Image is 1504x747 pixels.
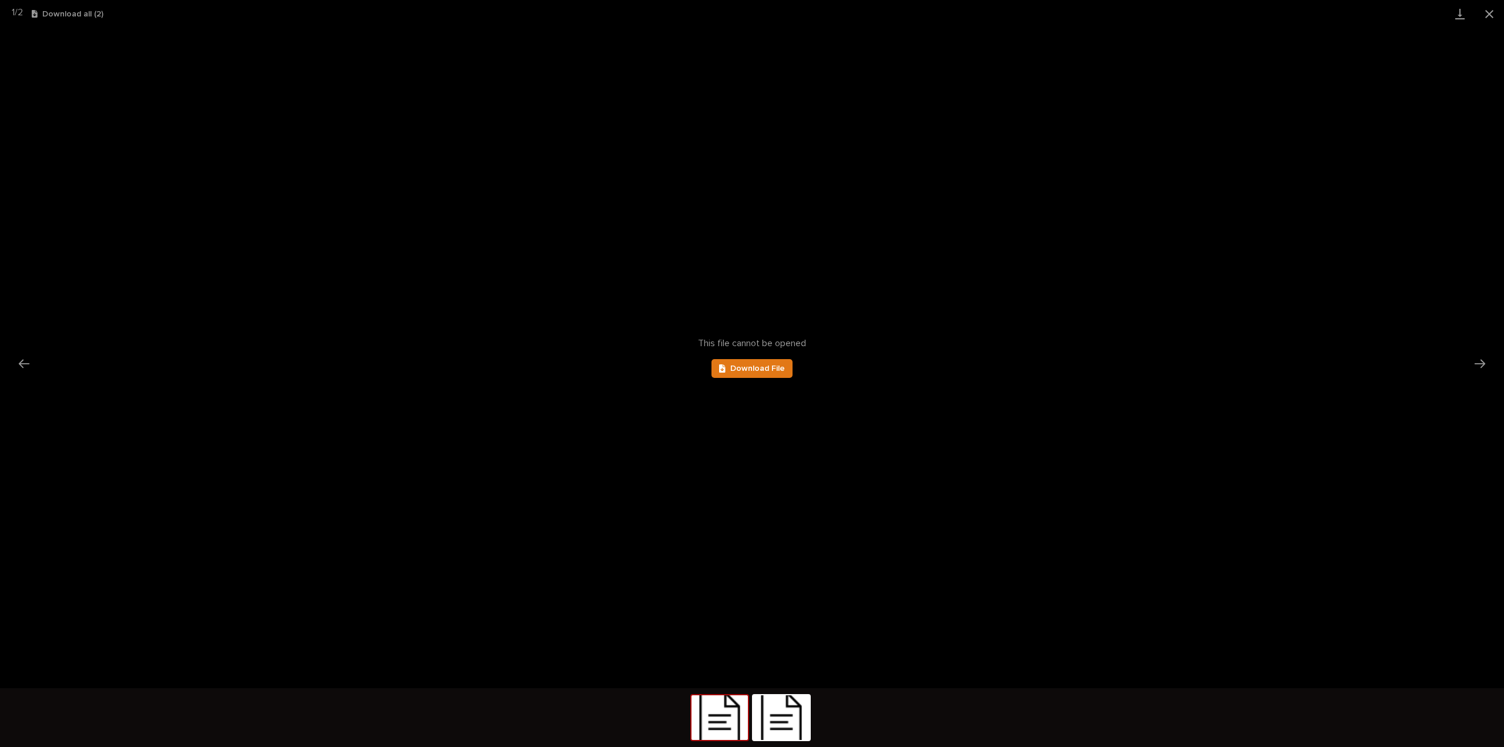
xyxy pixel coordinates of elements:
[753,695,810,740] img: document.png
[730,364,785,373] span: Download File
[698,338,806,349] span: This file cannot be opened
[1468,352,1492,375] button: Next slide
[18,8,23,17] span: 2
[711,359,793,378] a: Download File
[12,8,15,17] span: 1
[12,352,36,375] button: Previous slide
[691,695,748,740] img: document.png
[32,10,103,18] button: Download all (2)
